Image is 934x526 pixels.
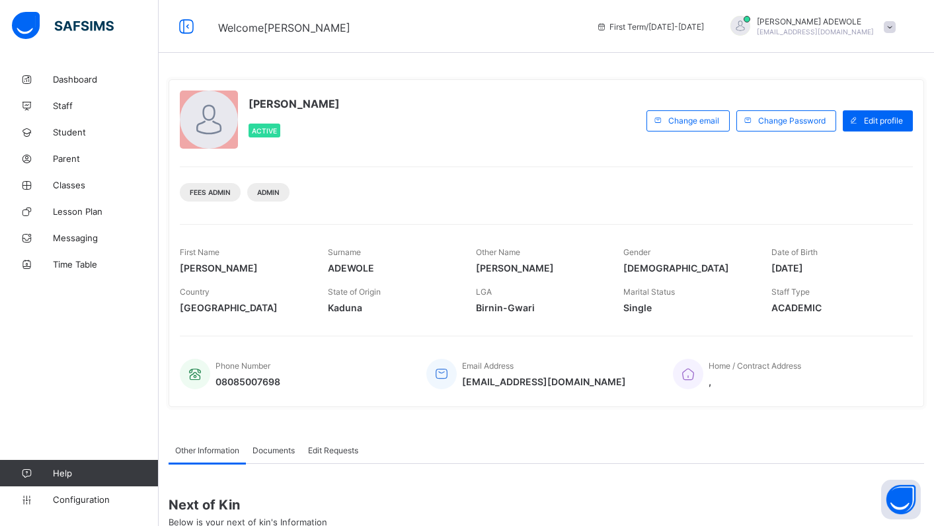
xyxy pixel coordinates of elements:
[180,262,308,274] span: [PERSON_NAME]
[881,480,921,519] button: Open asap
[709,376,801,387] span: ,
[476,262,604,274] span: [PERSON_NAME]
[215,376,280,387] span: 08085007698
[462,361,514,371] span: Email Address
[53,153,159,164] span: Parent
[476,247,520,257] span: Other Name
[328,262,456,274] span: ADEWOLE
[53,206,159,217] span: Lesson Plan
[864,116,903,126] span: Edit profile
[623,262,752,274] span: [DEMOGRAPHIC_DATA]
[53,127,159,137] span: Student
[623,302,752,313] span: Single
[771,262,900,274] span: [DATE]
[53,74,159,85] span: Dashboard
[328,247,361,257] span: Surname
[476,302,604,313] span: Birnin-Gwari
[169,497,924,513] span: Next of Kin
[53,180,159,190] span: Classes
[328,302,456,313] span: Kaduna
[190,188,231,196] span: Fees Admin
[758,116,826,126] span: Change Password
[53,100,159,111] span: Staff
[462,376,626,387] span: [EMAIL_ADDRESS][DOMAIN_NAME]
[53,494,158,505] span: Configuration
[53,259,159,270] span: Time Table
[180,287,210,297] span: Country
[12,12,114,40] img: safsims
[257,188,280,196] span: Admin
[308,445,358,455] span: Edit Requests
[215,361,270,371] span: Phone Number
[180,302,308,313] span: [GEOGRAPHIC_DATA]
[771,247,818,257] span: Date of Birth
[180,247,219,257] span: First Name
[596,22,704,32] span: session/term information
[53,233,159,243] span: Messaging
[623,287,675,297] span: Marital Status
[175,445,239,455] span: Other Information
[218,21,350,34] span: Welcome [PERSON_NAME]
[53,468,158,478] span: Help
[668,116,719,126] span: Change email
[328,287,381,297] span: State of Origin
[709,361,801,371] span: Home / Contract Address
[757,28,874,36] span: [EMAIL_ADDRESS][DOMAIN_NAME]
[253,445,295,455] span: Documents
[757,17,874,26] span: [PERSON_NAME] ADEWOLE
[717,16,902,38] div: OLUBUNMIADEWOLE
[623,247,650,257] span: Gender
[252,127,277,135] span: Active
[771,302,900,313] span: ACADEMIC
[249,97,340,110] span: [PERSON_NAME]
[771,287,810,297] span: Staff Type
[476,287,492,297] span: LGA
